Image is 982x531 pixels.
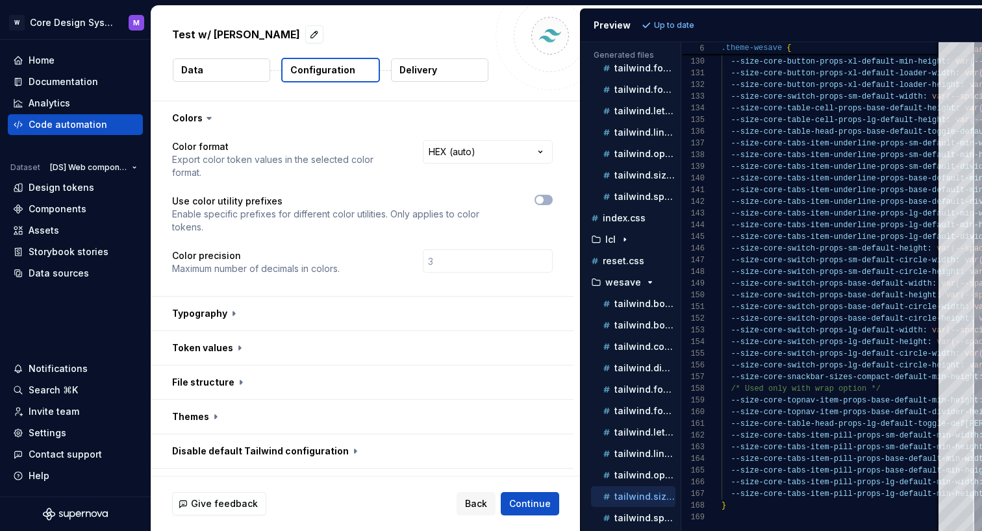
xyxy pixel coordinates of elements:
span: --size-core-button-props-xl-default-loader-height: [731,80,964,90]
span: --size-core-tabs-item-pill-props-base-default-min- [731,454,964,463]
button: tailwind.border-width.css [591,318,675,332]
div: 162 [681,430,705,441]
span: --size-core-tabs-item-pill-props-lg-default-min-wi [731,478,964,487]
button: Give feedback [172,492,266,515]
span: --size-core-switch-props-sm-default-height: [731,244,932,253]
div: 147 [681,254,705,266]
span: /* Used only with wrap option */ [731,384,880,393]
p: tailwind.space.css [614,191,675,202]
a: Components [8,199,143,219]
p: Test w/ [PERSON_NAME] [172,27,300,42]
div: 149 [681,278,705,290]
div: 168 [681,500,705,512]
div: 158 [681,383,705,395]
span: --size-core-table-cell-props-lg-default-height: [731,116,950,125]
p: wesave [605,277,641,288]
a: Analytics [8,93,143,114]
div: 154 [681,336,705,348]
button: index.css [586,211,675,225]
div: 155 [681,348,705,360]
span: .theme-wesave [722,43,783,53]
button: tailwind.line-height.css [591,447,675,461]
div: 140 [681,173,705,184]
div: 144 [681,219,705,231]
div: 134 [681,103,705,114]
p: tailwind.color.css [614,341,675,352]
p: Maximum number of decimals in colors. [172,262,340,275]
span: --size-core-tabs-item-pill-props-sm-default-min-wi [731,431,964,440]
span: --size-core-switch-props-lg-default-circle-height: [731,361,964,370]
button: tailwind.font-family.css [591,61,675,75]
button: tailwind.space.css [591,190,675,204]
button: reset.css [586,254,675,268]
button: tailwind.border-radius.css [591,297,675,311]
button: [DS] Web components [44,158,143,177]
div: 141 [681,184,705,196]
div: Invite team [29,405,79,418]
span: --size-core-topnav-item-props-base-default-divider [731,408,964,417]
div: 166 [681,476,705,488]
button: tailwind.opacity.css [591,147,675,161]
div: 136 [681,126,705,138]
div: 150 [681,290,705,301]
div: 132 [681,79,705,91]
a: Data sources [8,263,143,284]
span: --size-core-tabs-item-pill-props-sm-default-min-he [731,443,964,452]
span: [DS] Web components [50,162,127,173]
div: Home [29,54,55,67]
span: 6 [681,43,705,55]
input: 3 [423,249,553,273]
div: Design tokens [29,181,94,194]
p: Data [181,64,203,77]
div: Core Design System [30,16,113,29]
div: M [133,18,140,28]
p: reset.css [603,256,644,266]
span: --size-core-switch-props-sm-default-circle-width: [731,256,960,265]
button: Contact support [8,444,143,465]
span: --size-core-tabs-item-underline-props-base-default [731,197,964,206]
span: --size-core-switch-props-lg-default-width: [731,326,927,335]
span: --size-core-switch-props-base-default-circle-heigh [731,314,964,323]
div: 143 [681,208,705,219]
button: Configuration [281,58,380,82]
div: 131 [681,68,705,79]
span: { [787,43,791,53]
span: --size-core-tabs-item-pill-props-base-default-min- [731,466,964,475]
p: Configuration [290,64,355,77]
div: 135 [681,114,705,126]
button: tailwind.space.css [591,511,675,525]
p: tailwind.font-size.css [614,406,675,416]
span: --size-core-tabs-item-underline-props-base-default [731,174,964,183]
button: Data [173,58,270,82]
span: --size-core-switch-props-base-default-width: [731,279,937,288]
a: Storybook stories [8,241,143,262]
div: 146 [681,243,705,254]
span: --size-core-switch-props-lg-default-height: [731,338,932,347]
span: --size-core-snackbar-sizes-compact-default-min-hei [731,373,964,382]
span: Give feedback [191,497,258,510]
span: --size-core-tabs-item-underline-props-lg-default-d [731,232,964,241]
button: Back [457,492,496,515]
button: tailwind.color.css [591,340,675,354]
span: --size-core-tabs-item-underline-props-base-default [731,186,964,195]
p: Color precision [172,249,340,262]
button: tailwind.size.css [591,489,675,504]
span: --size-core-switch-props-lg-default-circle-width: [731,349,960,358]
p: tailwind.font-family.css [614,63,675,73]
span: } [722,501,726,510]
button: tailwind.letter-spacing.css [591,425,675,439]
p: index.css [603,213,646,223]
button: tailwind.opacity.css [591,468,675,482]
p: Export color token values in the selected color format. [172,153,399,179]
div: Search ⌘K [29,384,78,397]
p: tailwind.size.css [614,170,675,180]
span: --size-core-tabs-item-underline-props-lg-default-m [731,209,964,218]
button: tailwind.font-family.css [591,382,675,397]
a: Invite team [8,401,143,422]
span: --size-core-tabs-item-underline-props-sm-default-d [731,162,964,171]
svg: Supernova Logo [43,508,108,521]
button: tailwind.dimension.css [591,361,675,375]
div: 163 [681,441,705,453]
span: Back [465,497,487,510]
